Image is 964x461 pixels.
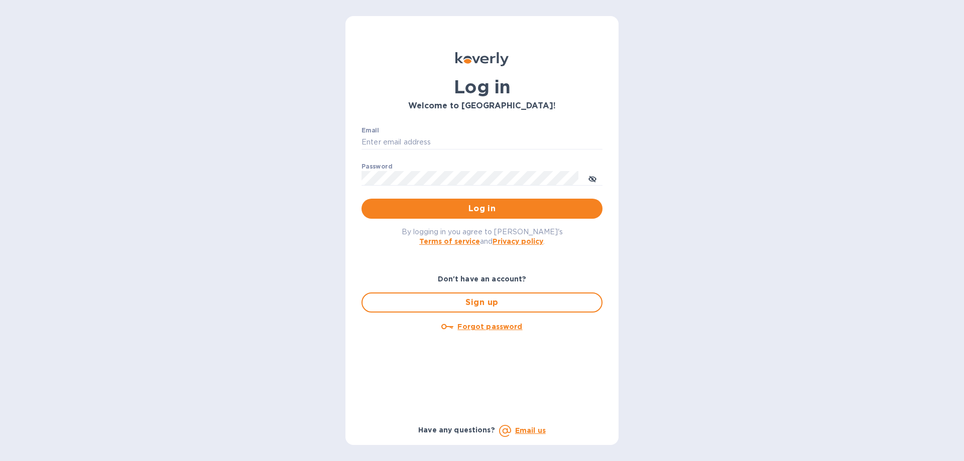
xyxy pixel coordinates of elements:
[361,127,379,133] label: Email
[419,237,480,245] a: Terms of service
[493,237,543,245] a: Privacy policy
[361,199,602,219] button: Log in
[361,164,392,170] label: Password
[438,275,527,283] b: Don't have an account?
[402,228,563,245] span: By logging in you agree to [PERSON_NAME]'s and .
[361,292,602,313] button: Sign up
[361,76,602,97] h1: Log in
[418,426,495,434] b: Have any questions?
[370,203,594,215] span: Log in
[582,168,602,188] button: toggle password visibility
[515,426,546,434] a: Email us
[455,52,509,66] img: Koverly
[457,323,522,331] u: Forgot password
[371,296,593,309] span: Sign up
[361,135,602,150] input: Enter email address
[361,101,602,111] h3: Welcome to [GEOGRAPHIC_DATA]!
